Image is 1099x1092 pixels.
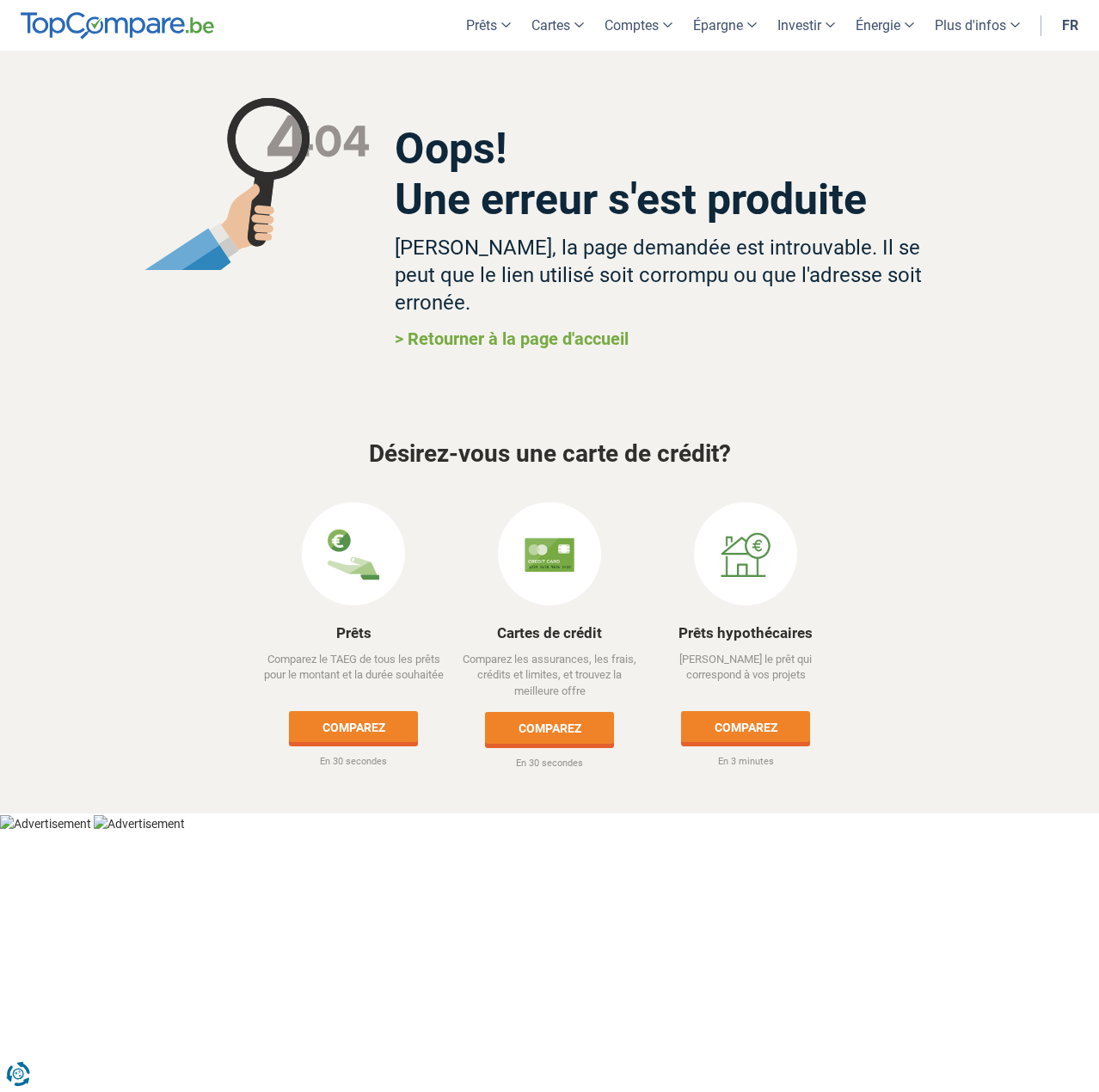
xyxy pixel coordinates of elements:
p: Comparez les assurances, les frais, crédits et limites, et trouvez la meilleure offre [453,652,647,700]
p: En 30 secondes [257,755,451,769]
a: Comparez [485,712,614,743]
a: Comparez [289,711,418,742]
h3: Désirez-vous une carte de crédit? [59,441,1040,468]
p: Comparez le TAEG de tous les prêts pour le montant et la durée souhaitée [257,652,451,698]
a: Prêts [336,624,371,641]
a: Prêts hypothécaires [678,624,813,641]
a: Comparez [681,711,810,742]
img: Prêts [328,529,379,580]
img: Prêts hypothécaires [720,529,771,580]
a: Cartes de crédit [497,624,602,641]
img: TopCompare [21,12,214,40]
h3: [PERSON_NAME], la page demandée est introuvable. Il se peut que le lien utilisé soit corrompu ou ... [395,234,956,316]
img: Advertisement [94,815,185,832]
h2: Oops! Une erreur s'est produite [395,124,956,225]
p: En 30 secondes [453,757,647,770]
img: Cartes de crédit [524,529,575,580]
p: En 3 minutes [649,755,843,769]
a: > Retourner à la page d'accueil [395,328,629,349]
img: magnifying glass not found [144,98,370,270]
p: [PERSON_NAME] le prêt qui correspond à vos projets [649,652,843,698]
